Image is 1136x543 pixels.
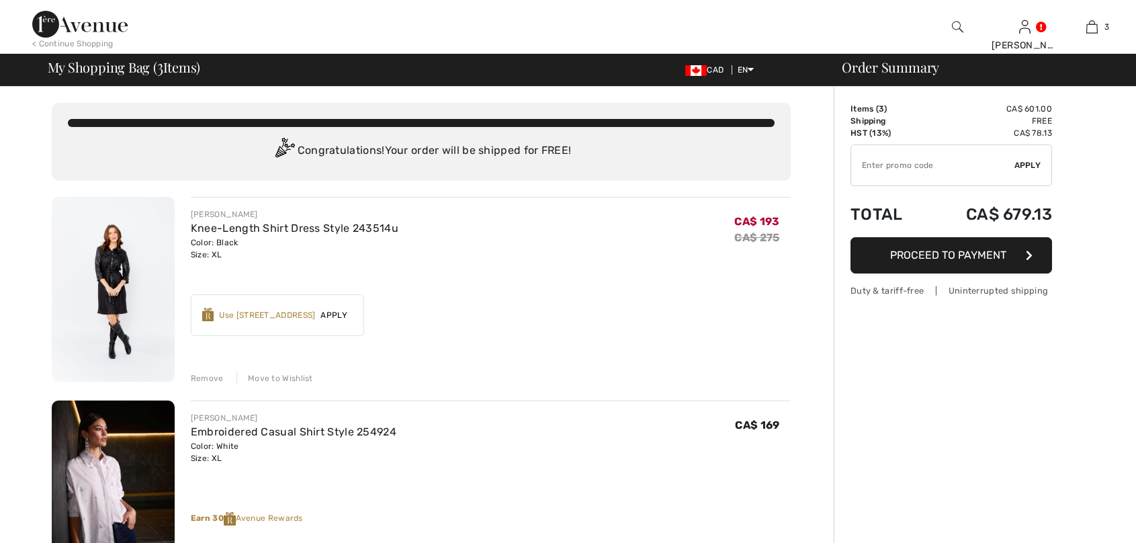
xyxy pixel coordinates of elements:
[1019,19,1031,35] img: My Info
[850,115,926,127] td: Shipping
[202,308,214,321] img: Reward-Logo.svg
[926,103,1052,115] td: CA$ 601.00
[734,231,779,244] s: CA$ 275
[191,512,791,526] div: Avenue Rewards
[926,192,1052,237] td: CA$ 679.13
[191,440,396,464] div: Color: White Size: XL
[191,513,236,523] strong: Earn 30
[850,127,926,139] td: HST (13%)
[735,419,779,431] span: CA$ 169
[992,38,1057,52] div: [PERSON_NAME]
[224,512,236,526] img: Reward-Logo.svg
[738,65,754,75] span: EN
[191,425,396,438] a: Embroidered Casual Shirt Style 254924
[1014,159,1041,171] span: Apply
[890,249,1006,261] span: Proceed to Payment
[32,11,128,38] img: 1ère Avenue
[68,138,775,165] div: Congratulations! Your order will be shipped for FREE!
[734,215,779,228] span: CA$ 193
[1059,19,1125,35] a: 3
[685,65,707,76] img: Canadian Dollar
[851,145,1014,185] input: Promo code
[191,412,396,424] div: [PERSON_NAME]
[48,60,201,74] span: My Shopping Bag ( Items)
[1086,19,1098,35] img: My Bag
[32,38,114,50] div: < Continue Shopping
[1019,20,1031,33] a: Sign In
[191,208,398,220] div: [PERSON_NAME]
[219,309,315,321] div: Use [STREET_ADDRESS]
[157,57,163,75] span: 3
[850,103,926,115] td: Items ( )
[52,197,175,382] img: Knee-Length Shirt Dress Style 243514u
[685,65,729,75] span: CAD
[926,115,1052,127] td: Free
[1104,21,1109,33] span: 3
[236,372,313,384] div: Move to Wishlist
[826,60,1128,74] div: Order Summary
[191,222,398,235] a: Knee-Length Shirt Dress Style 243514u
[191,237,398,261] div: Color: Black Size: XL
[850,237,1052,274] button: Proceed to Payment
[315,309,353,321] span: Apply
[952,19,963,35] img: search the website
[850,192,926,237] td: Total
[879,104,884,114] span: 3
[271,138,298,165] img: Congratulation2.svg
[850,284,1052,297] div: Duty & tariff-free | Uninterrupted shipping
[926,127,1052,139] td: CA$ 78.13
[191,372,224,384] div: Remove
